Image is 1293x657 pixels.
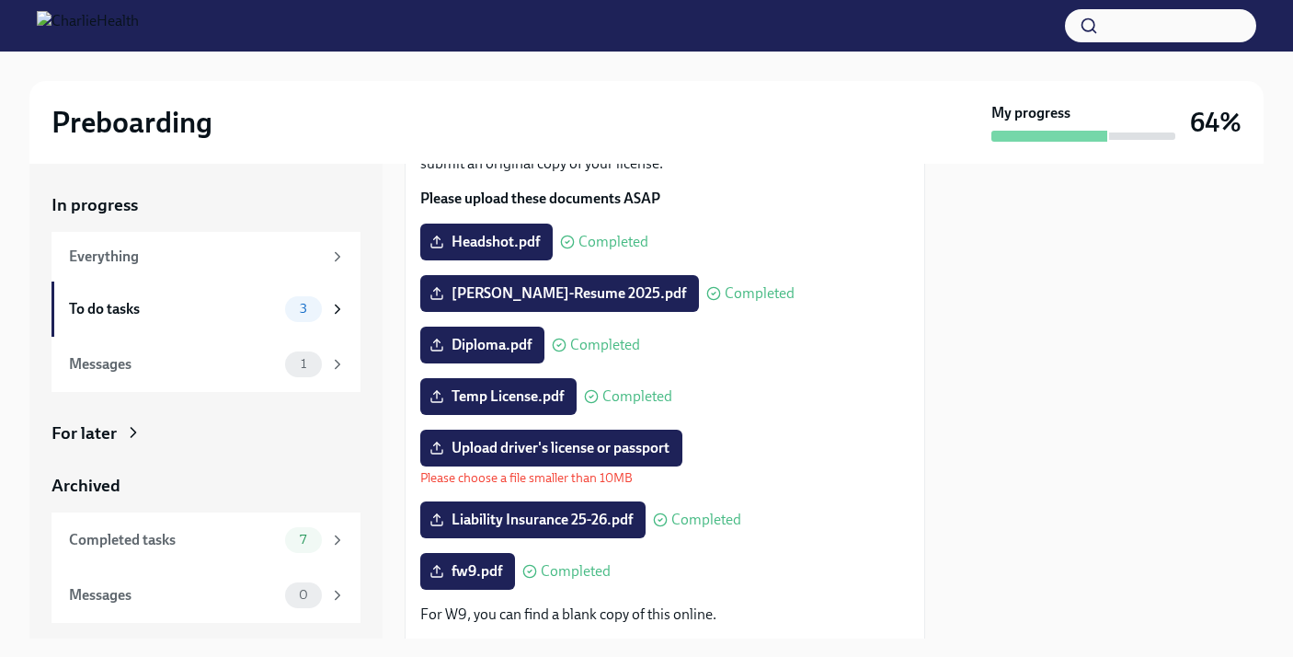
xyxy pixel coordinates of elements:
p: Please choose a file smaller than 10MB [420,469,682,487]
span: Headshot.pdf [433,233,540,251]
a: Messages0 [51,568,360,623]
span: Temp License.pdf [433,387,564,406]
span: Completed [671,513,741,527]
a: Messages1 [51,337,360,392]
h2: Preboarding [51,104,212,141]
label: Temp License.pdf [420,378,577,415]
div: For later [51,421,117,445]
span: Completed [578,235,648,249]
label: Upload driver's license or passport [420,430,682,467]
span: Completed [725,286,795,301]
span: 1 [290,357,317,371]
span: 3 [289,302,318,316]
a: Archived [51,474,360,498]
div: Completed tasks [69,530,278,550]
div: Messages [69,585,278,605]
label: [PERSON_NAME]-Resume 2025.pdf [420,275,699,312]
div: Everything [69,247,322,267]
label: Diploma.pdf [420,327,544,363]
span: Liability Insurance 25-26.pdf [433,511,633,529]
a: Everything [51,232,360,282]
div: Messages [69,354,278,375]
span: Completed [570,338,640,352]
span: 0 [288,588,319,602]
div: To do tasks [69,299,278,319]
label: Liability Insurance 25-26.pdf [420,501,646,538]
span: Diploma.pdf [433,336,532,354]
span: 7 [289,533,317,547]
a: Completed tasks7 [51,513,360,568]
span: [PERSON_NAME]-Resume 2025.pdf [433,284,686,303]
h3: 64% [1190,106,1242,139]
a: To do tasks3 [51,282,360,337]
p: For W9, you can find a blank copy of this online. [420,605,910,625]
a: For later [51,421,360,445]
span: Upload driver's license or passport [433,439,669,457]
strong: Please upload these documents ASAP [420,190,660,207]
label: fw9.pdf [420,553,515,590]
span: fw9.pdf [433,562,502,581]
strong: My progress [991,103,1070,123]
label: Headshot.pdf [420,224,553,260]
a: In progress [51,193,360,217]
span: Completed [541,564,611,579]
span: Completed [602,389,672,404]
img: CharlieHealth [37,11,139,40]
